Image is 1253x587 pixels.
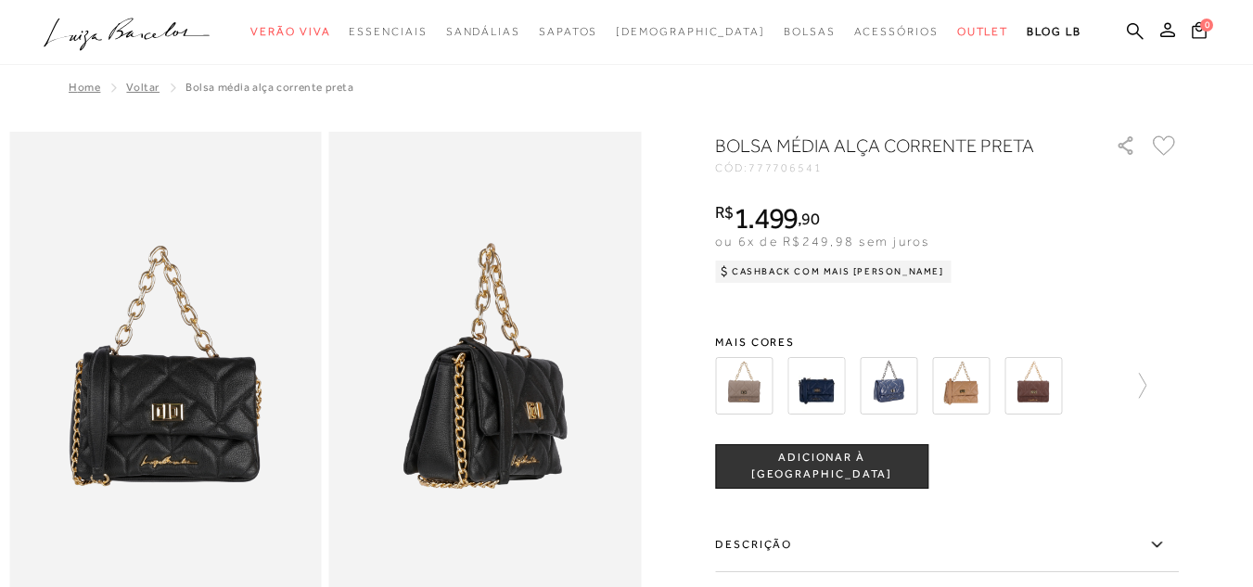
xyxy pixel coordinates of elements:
[1186,20,1212,45] button: 0
[1027,25,1080,38] span: BLOG LB
[1200,19,1213,32] span: 0
[539,15,597,49] a: noSubCategoriesText
[748,161,823,174] span: 777706541
[784,25,836,38] span: Bolsas
[715,204,734,221] i: R$
[250,15,330,49] a: noSubCategoriesText
[1027,15,1080,49] a: BLOG LB
[1004,357,1062,415] img: BOLSA MÉDIA ALÇA CORRENTE CAFÉ
[446,15,520,49] a: noSubCategoriesText
[932,357,990,415] img: BOLSA MÉDIA ALÇA CORRENTE BEGE
[715,357,773,415] img: BOLSA DE MATELASSÊ COM BOLSO FRONTAL EM COURO CINZA DUMBO MÉDIA
[616,25,765,38] span: [DEMOGRAPHIC_DATA]
[715,133,1063,159] h1: BOLSA MÉDIA ALÇA CORRENTE PRETA
[616,15,765,49] a: noSubCategoriesText
[854,15,939,49] a: noSubCategoriesText
[860,357,917,415] img: BOLSA MÉDIA ALÇA CORRENTE AZUL MARINHO
[957,15,1009,49] a: noSubCategoriesText
[787,357,845,415] img: BOLSA MÉDIA ALÇA CORRENTE AZUL
[715,261,952,283] div: Cashback com Mais [PERSON_NAME]
[185,81,354,94] span: BOLSA MÉDIA ALÇA CORRENTE PRETA
[957,25,1009,38] span: Outlet
[715,518,1179,572] label: Descrição
[798,211,819,227] i: ,
[539,25,597,38] span: Sapatos
[126,81,160,94] a: Voltar
[349,15,427,49] a: noSubCategoriesText
[446,25,520,38] span: Sandálias
[715,337,1179,348] span: Mais cores
[715,444,928,489] button: ADICIONAR À [GEOGRAPHIC_DATA]
[715,162,1086,173] div: CÓD:
[854,25,939,38] span: Acessórios
[250,25,330,38] span: Verão Viva
[784,15,836,49] a: noSubCategoriesText
[715,234,929,249] span: ou 6x de R$249,98 sem juros
[69,81,100,94] a: Home
[349,25,427,38] span: Essenciais
[716,450,927,482] span: ADICIONAR À [GEOGRAPHIC_DATA]
[801,209,819,228] span: 90
[734,201,799,235] span: 1.499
